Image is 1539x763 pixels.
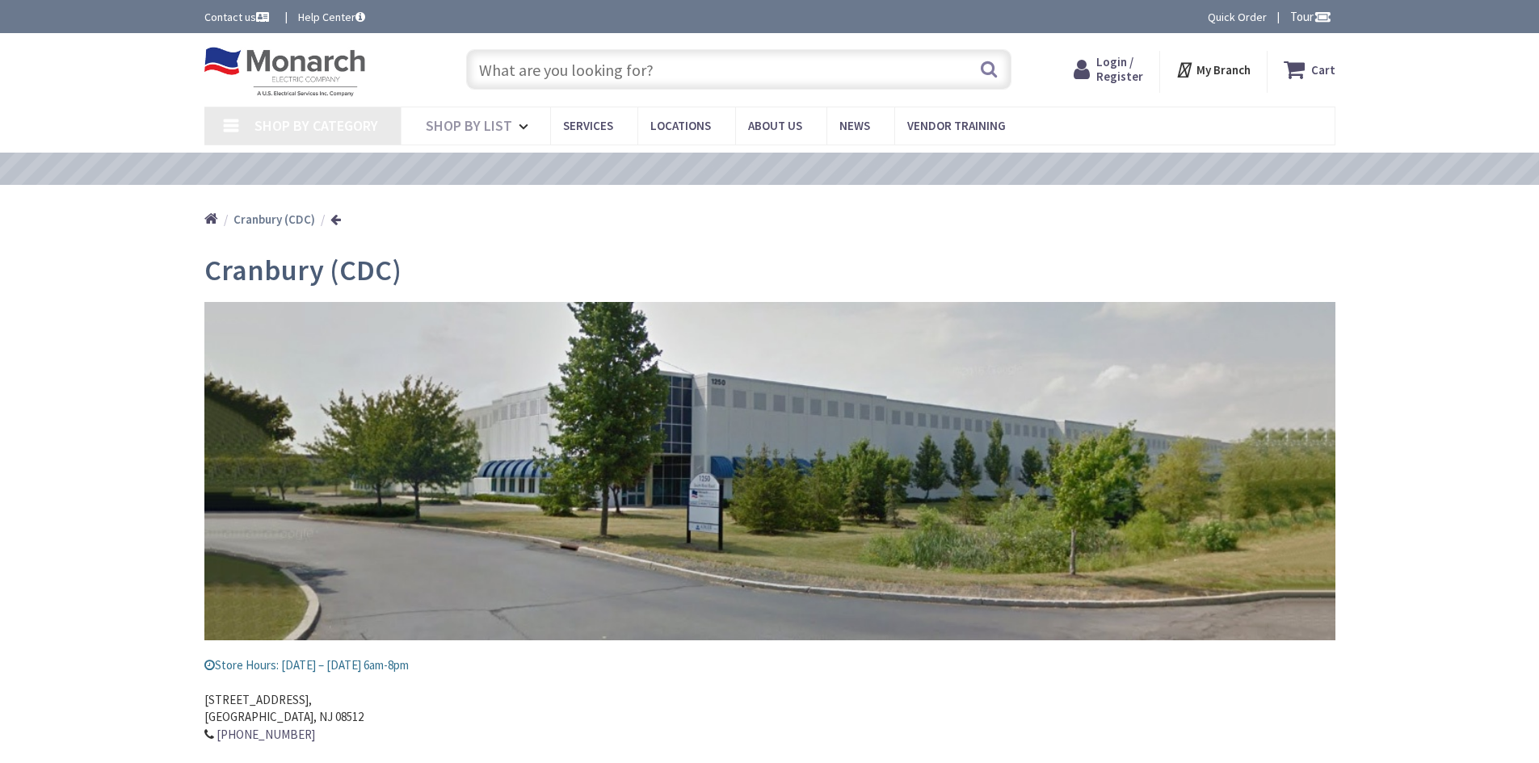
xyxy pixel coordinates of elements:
strong: Cranbury (CDC) [233,212,315,227]
input: What are you looking for? [466,49,1011,90]
span: Store Hours: [DATE] – [DATE] 6am-8pm [204,657,409,673]
span: Vendor Training [907,118,1006,133]
strong: Cart [1311,55,1335,84]
a: [PHONE_NUMBER] [217,726,315,743]
a: Quick Order [1208,9,1267,25]
strong: My Branch [1196,62,1251,78]
span: About Us [748,118,802,133]
span: Cranbury (CDC) [204,252,402,288]
img: Monarch Electric Company [204,47,366,97]
address: [STREET_ADDRESS], [GEOGRAPHIC_DATA], NJ 08512 [204,674,1335,744]
a: Help Center [298,9,365,25]
span: Shop By Category [254,116,378,135]
a: Login / Register [1074,55,1143,84]
div: My Branch [1175,55,1251,84]
span: Tour [1290,9,1331,24]
span: Locations [650,118,711,133]
img: cranbury_slider.jpg [204,302,1335,640]
span: News [839,118,870,133]
a: Contact us [204,9,272,25]
span: Login / Register [1096,54,1143,84]
span: Shop By List [426,116,512,135]
a: Cart [1284,55,1335,84]
span: Services [563,118,613,133]
a: VIEW OUR VIDEO TRAINING LIBRARY [629,161,910,178]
